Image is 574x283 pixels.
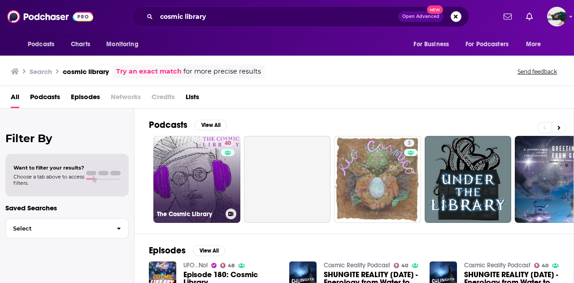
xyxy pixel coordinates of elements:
span: Logged in as fsg.publicity [547,7,567,26]
span: Monitoring [106,38,138,51]
span: for more precise results [183,66,261,77]
button: open menu [22,36,66,53]
a: Lists [186,90,199,108]
div: Search podcasts, credits, & more... [132,6,469,27]
img: User Profile [547,7,567,26]
h2: Podcasts [149,119,187,131]
a: Podcasts [30,90,60,108]
a: Episodes [71,90,100,108]
button: Select [5,218,129,239]
span: Choose a tab above to access filters. [13,174,84,186]
h3: The Cosmic Library [157,210,222,218]
a: All [11,90,19,108]
h2: Episodes [149,245,186,256]
button: View All [193,245,225,256]
span: 3 [408,139,411,148]
a: 40 [394,263,409,268]
a: 40 [221,139,235,147]
span: Charts [71,38,90,51]
span: For Business [413,38,449,51]
span: Credits [152,90,175,108]
span: Want to filter your results? [13,165,84,171]
a: Charts [65,36,96,53]
button: Send feedback [515,68,560,75]
a: 40 [534,263,549,268]
h2: Filter By [5,132,129,145]
a: Cosmic Reality Podcast [464,261,531,269]
button: View All [195,120,227,131]
a: Show notifications dropdown [500,9,515,24]
button: Show profile menu [547,7,567,26]
span: 40 [401,264,408,268]
a: UFO...No! [183,261,208,269]
span: Podcasts [28,38,54,51]
p: Saved Searches [5,204,129,212]
a: 3 [404,139,414,147]
button: Open AdvancedNew [398,11,444,22]
a: Try an exact match [116,66,182,77]
span: 48 [228,264,235,268]
span: 40 [225,139,231,148]
span: New [427,5,443,14]
a: 40The Cosmic Library [153,136,240,223]
a: 3 [334,136,421,223]
a: EpisodesView All [149,245,225,256]
span: Networks [111,90,141,108]
input: Search podcasts, credits, & more... [157,9,398,24]
h3: Search [30,67,52,76]
span: Select [6,226,109,231]
h3: cosmic library [63,67,109,76]
button: open menu [520,36,552,53]
span: For Podcasters [465,38,509,51]
a: PodcastsView All [149,119,227,131]
a: Show notifications dropdown [522,9,536,24]
img: Podchaser - Follow, Share and Rate Podcasts [7,8,93,25]
a: 48 [220,263,235,268]
button: open menu [407,36,460,53]
button: open menu [100,36,150,53]
button: open menu [460,36,522,53]
a: Cosmic Reality Podcast [324,261,390,269]
span: 40 [542,264,548,268]
span: More [526,38,541,51]
span: Open Advanced [402,14,439,19]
